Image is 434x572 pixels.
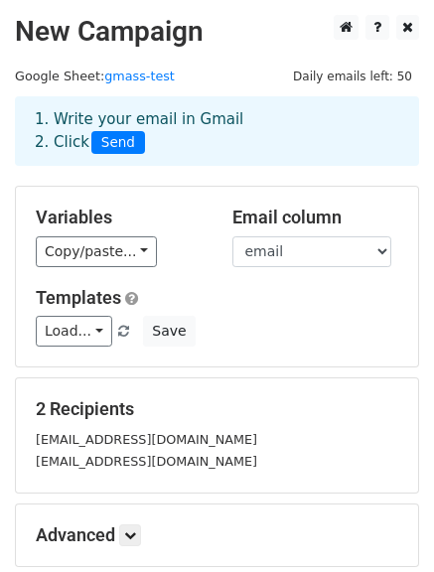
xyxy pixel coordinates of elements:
small: Google Sheet: [15,69,175,83]
span: Send [91,131,145,155]
a: gmass-test [104,69,175,83]
a: Daily emails left: 50 [286,69,419,83]
h5: 2 Recipients [36,398,398,420]
small: [EMAIL_ADDRESS][DOMAIN_NAME] [36,454,257,469]
h2: New Campaign [15,15,419,49]
small: [EMAIL_ADDRESS][DOMAIN_NAME] [36,432,257,447]
span: Daily emails left: 50 [286,66,419,87]
a: Templates [36,287,121,308]
h5: Email column [232,207,399,228]
h5: Advanced [36,524,398,546]
iframe: Chat Widget [335,477,434,572]
div: 1. Write your email in Gmail 2. Click [20,108,414,154]
a: Copy/paste... [36,236,157,267]
h5: Variables [36,207,203,228]
a: Load... [36,316,112,347]
button: Save [143,316,195,347]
